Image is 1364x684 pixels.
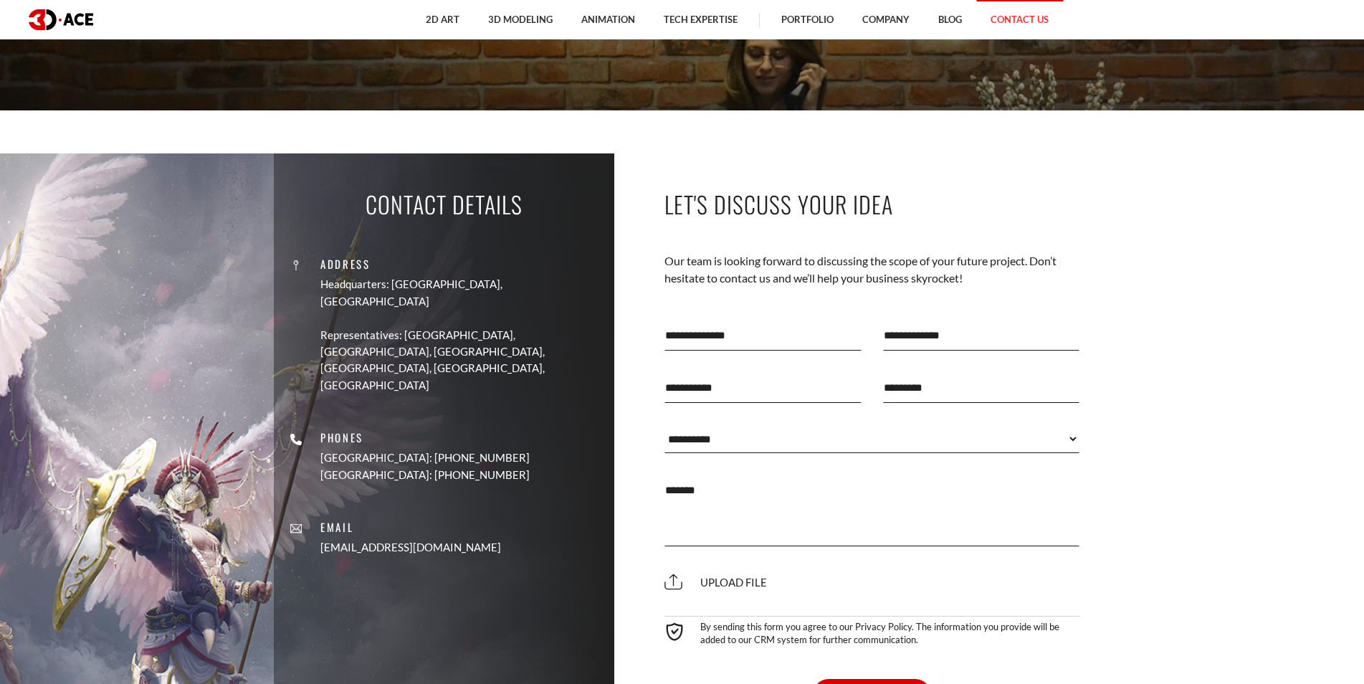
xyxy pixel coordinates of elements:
[320,450,530,467] p: [GEOGRAPHIC_DATA]: [PHONE_NUMBER]
[320,467,530,483] p: [GEOGRAPHIC_DATA]: [PHONE_NUMBER]
[320,429,530,446] p: Phones
[320,327,604,394] p: Representatives: [GEOGRAPHIC_DATA], [GEOGRAPHIC_DATA], [GEOGRAPHIC_DATA], [GEOGRAPHIC_DATA], [GEO...
[320,519,501,536] p: Email
[320,256,604,272] p: Address
[320,276,604,310] p: Headquarters: [GEOGRAPHIC_DATA], [GEOGRAPHIC_DATA]
[366,188,523,220] p: Contact Details
[664,188,1080,220] p: Let's Discuss Your Idea
[664,576,767,589] span: Upload file
[664,252,1080,288] p: Our team is looking forward to discussing the scope of your future project. Don’t hesitate to con...
[320,540,501,556] a: [EMAIL_ADDRESS][DOMAIN_NAME]
[320,276,604,394] a: Headquarters: [GEOGRAPHIC_DATA], [GEOGRAPHIC_DATA] Representatives: [GEOGRAPHIC_DATA], [GEOGRAPHI...
[664,616,1080,646] div: By sending this form you agree to our Privacy Policy. The information you provide will be added t...
[29,9,93,30] img: logo dark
